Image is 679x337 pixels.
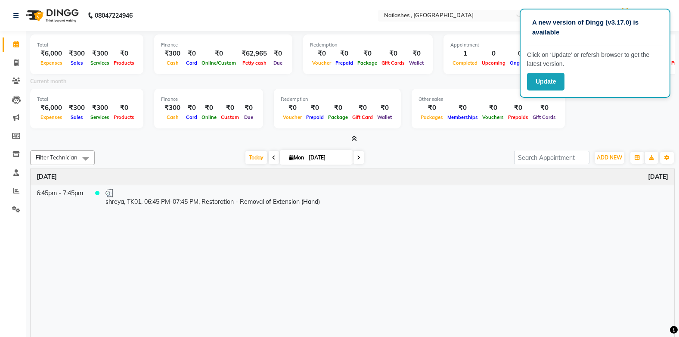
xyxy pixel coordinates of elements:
[508,49,532,59] div: 0
[355,60,379,66] span: Package
[184,114,199,120] span: Card
[350,103,375,113] div: ₹0
[37,103,65,113] div: ₹6,000
[164,60,181,66] span: Cash
[238,49,270,59] div: ₹62,965
[88,114,112,120] span: Services
[184,60,199,66] span: Card
[245,151,267,164] span: Today
[37,96,136,103] div: Total
[532,18,658,37] p: A new version of Dingg (v3.17.0) is available
[199,103,219,113] div: ₹0
[419,114,445,120] span: Packages
[480,103,506,113] div: ₹0
[281,103,304,113] div: ₹0
[407,60,426,66] span: Wallet
[88,103,112,113] div: ₹300
[530,103,558,113] div: ₹0
[597,154,622,161] span: ADD NEW
[514,151,589,164] input: Search Appointment
[450,41,557,49] div: Appointment
[88,49,112,59] div: ₹300
[112,103,136,113] div: ₹0
[287,154,306,161] span: Mon
[36,154,78,161] span: Filter Technician
[450,60,480,66] span: Completed
[450,49,480,59] div: 1
[38,60,65,66] span: Expenses
[480,49,508,59] div: 0
[31,169,674,185] th: September 1, 2025
[506,114,530,120] span: Prepaids
[199,114,219,120] span: Online
[95,3,133,28] b: 08047224946
[310,49,333,59] div: ₹0
[68,114,85,120] span: Sales
[375,114,394,120] span: Wallet
[241,103,256,113] div: ₹0
[99,185,674,210] td: shreya, TK01, 06:45 PM-07:45 PM, Restoration - Removal of Extension (Hand)
[445,114,480,120] span: Memberships
[508,60,532,66] span: Ongoing
[310,60,333,66] span: Voucher
[506,103,530,113] div: ₹0
[304,103,326,113] div: ₹0
[333,49,355,59] div: ₹0
[184,49,199,59] div: ₹0
[37,41,136,49] div: Total
[184,103,199,113] div: ₹0
[22,3,81,28] img: logo
[281,114,304,120] span: Voucher
[419,96,558,103] div: Other sales
[112,114,136,120] span: Products
[161,49,184,59] div: ₹300
[242,114,255,120] span: Due
[617,8,632,23] img: Manager
[306,151,349,164] input: 2025-09-01
[527,50,663,69] p: Click on ‘Update’ or refersh browser to get the latest version.
[281,96,394,103] div: Redemption
[379,60,407,66] span: Gift Cards
[595,152,624,164] button: ADD NEW
[38,114,65,120] span: Expenses
[240,60,269,66] span: Petty cash
[407,49,426,59] div: ₹0
[480,60,508,66] span: Upcoming
[199,49,238,59] div: ₹0
[37,49,65,59] div: ₹6,000
[326,103,350,113] div: ₹0
[445,103,480,113] div: ₹0
[375,103,394,113] div: ₹0
[112,49,136,59] div: ₹0
[527,73,564,90] button: Update
[68,60,85,66] span: Sales
[112,60,136,66] span: Products
[304,114,326,120] span: Prepaid
[355,49,379,59] div: ₹0
[31,185,89,210] td: 6:45pm - 7:45pm
[310,41,426,49] div: Redemption
[37,172,57,181] a: September 1, 2025
[419,103,445,113] div: ₹0
[530,114,558,120] span: Gift Cards
[161,41,285,49] div: Finance
[161,103,184,113] div: ₹300
[480,114,506,120] span: Vouchers
[65,49,88,59] div: ₹300
[164,114,181,120] span: Cash
[326,114,350,120] span: Package
[65,103,88,113] div: ₹300
[219,103,241,113] div: ₹0
[199,60,238,66] span: Online/Custom
[271,60,285,66] span: Due
[333,60,355,66] span: Prepaid
[270,49,285,59] div: ₹0
[350,114,375,120] span: Gift Card
[161,96,256,103] div: Finance
[648,172,668,181] a: September 1, 2025
[219,114,241,120] span: Custom
[88,60,112,66] span: Services
[379,49,407,59] div: ₹0
[30,78,66,85] label: Current month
